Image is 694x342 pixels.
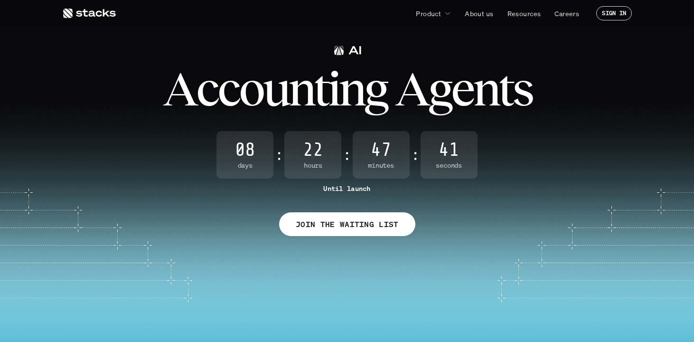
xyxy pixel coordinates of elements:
span: c [196,67,217,110]
p: JOIN THE WAITING LIST [296,218,399,231]
span: Seconds [421,161,478,170]
span: o [239,67,263,110]
p: Careers [554,9,579,19]
span: c [217,67,239,110]
span: s [512,67,532,110]
p: About us [465,9,493,19]
span: Hours [284,161,341,170]
p: SIGN IN [602,10,626,17]
a: SIGN IN [596,6,632,20]
span: g [428,67,451,110]
a: Resources [502,5,547,22]
span: i [328,67,338,110]
span: n [288,67,314,110]
a: About us [459,5,499,22]
a: Careers [549,5,585,22]
span: Minutes [353,161,410,170]
span: 47 [353,141,410,160]
span: t [498,67,512,110]
span: e [451,67,473,110]
span: 08 [216,141,273,160]
span: n [473,67,498,110]
span: A [163,67,196,110]
span: u [263,67,288,110]
span: 41 [421,141,478,160]
span: t [314,67,328,110]
span: g [364,67,387,110]
span: 22 [284,141,341,160]
strong: : [412,147,419,163]
span: A [395,67,428,110]
strong: : [275,147,282,163]
span: n [338,67,364,110]
p: Resources [507,9,541,19]
p: Product [416,9,441,19]
strong: : [343,147,350,163]
span: Days [216,161,273,170]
